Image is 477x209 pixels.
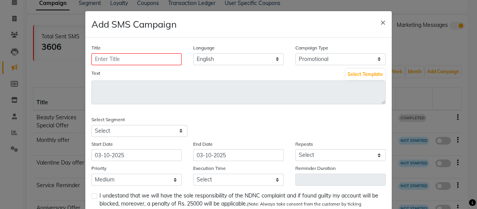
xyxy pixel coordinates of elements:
label: Execution Time [193,165,226,172]
label: Priority [91,165,106,172]
label: Language [193,44,215,51]
label: Repeats [295,141,313,148]
button: Close [374,11,392,33]
label: Select Segment [91,116,125,123]
label: End Date [193,141,213,148]
span: × [380,16,386,28]
label: Start Date [91,141,113,148]
h4: Add SMS Campaign [91,17,177,31]
input: Enter Title [91,53,182,65]
label: Reminder Duration [295,165,336,172]
button: Select Template [346,69,385,80]
label: Title [91,44,101,51]
label: Campaign Type [295,44,328,51]
label: Text [91,70,100,77]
